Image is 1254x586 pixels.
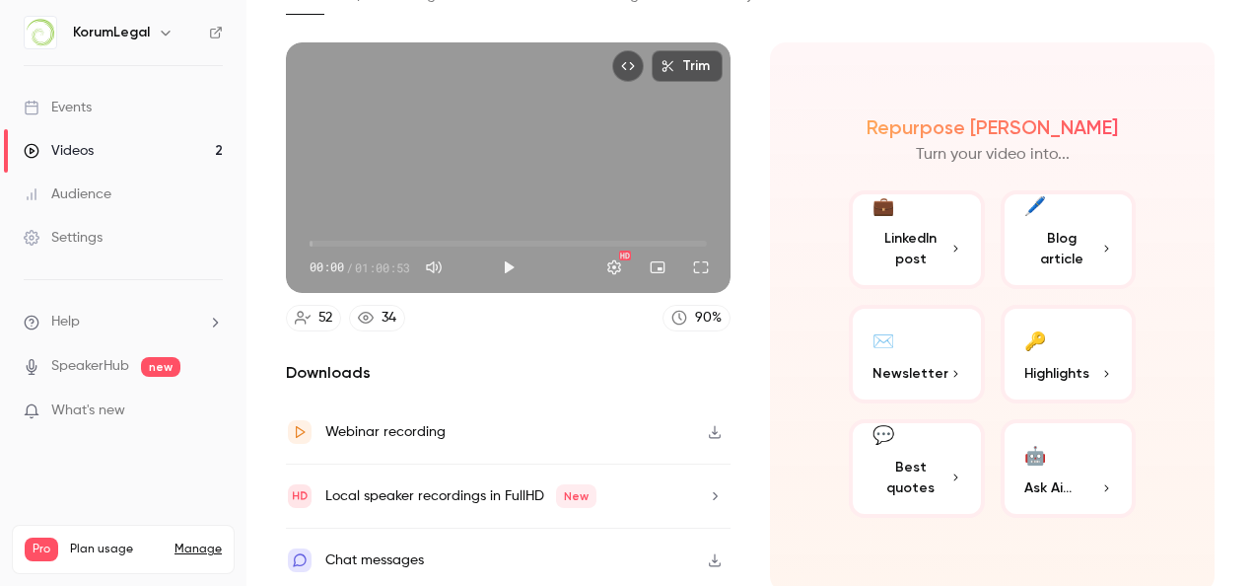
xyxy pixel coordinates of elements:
span: Highlights [1024,363,1089,384]
span: Ask Ai... [1024,477,1072,498]
button: Play [489,248,528,287]
span: Pro [25,538,58,561]
span: Newsletter [872,363,948,384]
div: Settings [24,228,103,248]
div: 52 [318,308,332,329]
h6: KorumLegal [73,23,150,42]
span: new [141,357,180,377]
div: 34 [382,308,396,329]
div: 💬 [872,422,894,449]
div: 🖊️ [1024,193,1046,220]
button: Mute [414,248,453,287]
div: 💼 [872,193,894,220]
li: help-dropdown-opener [24,312,223,332]
div: Events [24,98,92,117]
span: What's new [51,401,125,421]
div: Chat messages [325,549,424,572]
button: Settings [594,248,634,287]
div: Audience [24,184,111,204]
button: 🤖Ask Ai... [1001,419,1137,518]
span: Help [51,312,80,332]
div: HD [619,251,631,260]
div: 🔑 [1024,325,1046,355]
button: Turn on miniplayer [638,248,677,287]
div: Local speaker recordings in FullHD [325,484,596,508]
span: 00:00 [310,258,344,276]
a: Manage [174,542,222,557]
a: 90% [662,305,731,331]
a: SpeakerHub [51,356,129,377]
span: New [556,484,596,508]
a: 52 [286,305,341,331]
a: 34 [349,305,405,331]
span: / [346,258,353,276]
h2: Downloads [286,361,731,385]
button: Trim [652,50,723,82]
div: 🤖 [1024,439,1046,470]
button: 🔑Highlights [1001,305,1137,403]
div: 90 % [695,308,722,329]
span: Best quotes [872,457,949,498]
button: ✉️Newsletter [849,305,985,403]
div: 00:00 [310,258,410,276]
button: 💼LinkedIn post [849,190,985,289]
span: 01:00:53 [355,258,410,276]
span: Blog article [1024,228,1101,269]
div: ✉️ [872,325,894,355]
h2: Repurpose [PERSON_NAME] [867,115,1118,139]
div: Webinar recording [325,420,446,444]
div: Videos [24,141,94,161]
span: LinkedIn post [872,228,949,269]
button: 🖊️Blog article [1001,190,1137,289]
button: 💬Best quotes [849,419,985,518]
img: KorumLegal [25,17,56,48]
p: Turn your video into... [916,143,1070,167]
button: Full screen [681,248,721,287]
span: Plan usage [70,542,163,557]
button: Embed video [612,50,644,82]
